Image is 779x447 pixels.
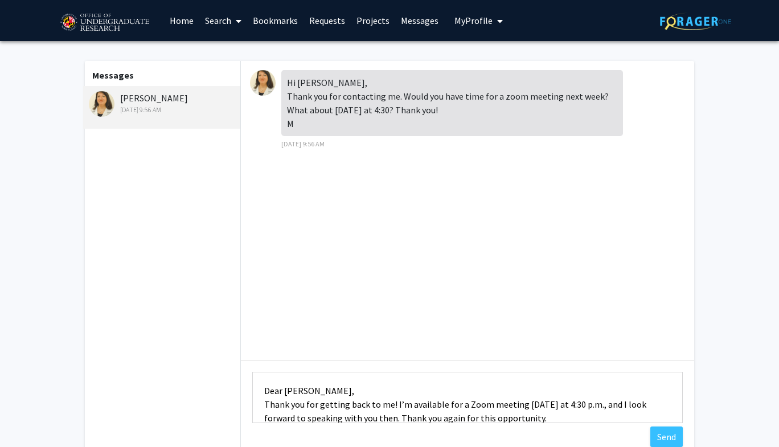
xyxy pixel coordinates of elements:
div: [PERSON_NAME] [89,91,237,115]
iframe: Chat [9,396,48,438]
a: Home [164,1,199,40]
a: Requests [304,1,351,40]
a: Search [199,1,247,40]
span: [DATE] 9:56 AM [281,140,325,148]
textarea: Message [252,372,683,423]
img: Magaly Toro [250,70,276,96]
a: Messages [395,1,444,40]
button: Send [650,427,683,447]
b: Messages [92,69,134,81]
a: Projects [351,1,395,40]
a: Bookmarks [247,1,304,40]
div: [DATE] 9:56 AM [89,105,237,115]
img: University of Maryland Logo [56,9,153,37]
img: Magaly Toro [89,91,114,117]
div: Hi [PERSON_NAME], Thank you for contacting me. Would you have time for a zoom meeting next week? ... [281,70,623,136]
img: ForagerOne Logo [660,13,731,30]
span: My Profile [454,15,493,26]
